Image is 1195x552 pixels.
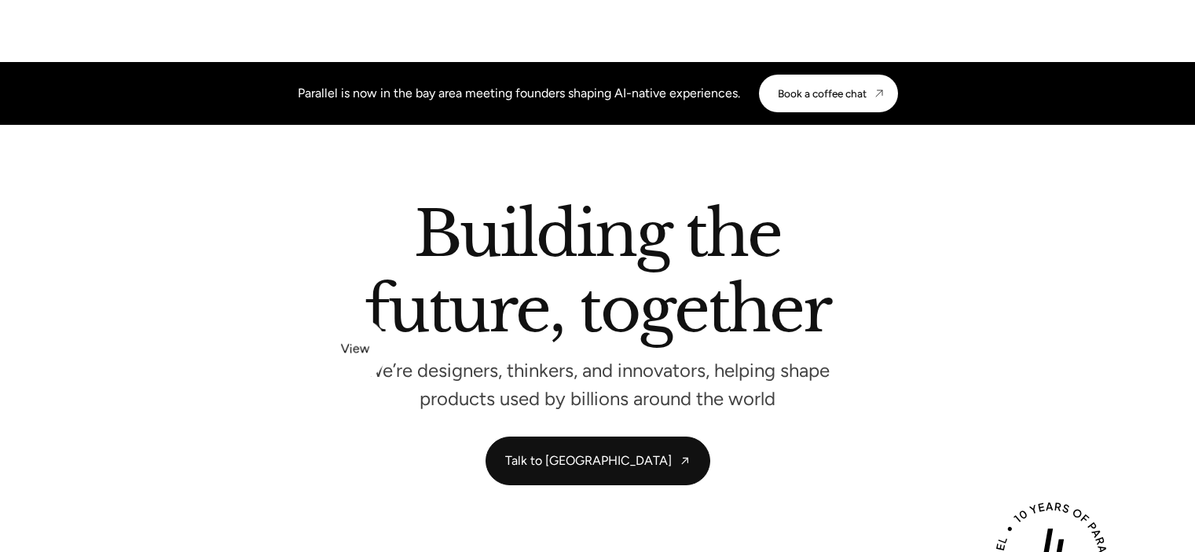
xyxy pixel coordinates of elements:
[759,75,898,112] a: Book a coffee chat
[362,364,834,405] p: We’re designers, thinkers, and innovators, helping shape products used by billions around the world
[365,203,830,347] h2: Building the future, together
[778,87,867,100] div: Book a coffee chat
[298,84,740,103] div: Parallel is now in the bay area meeting founders shaping AI-native experiences.
[873,87,885,100] img: CTA arrow image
